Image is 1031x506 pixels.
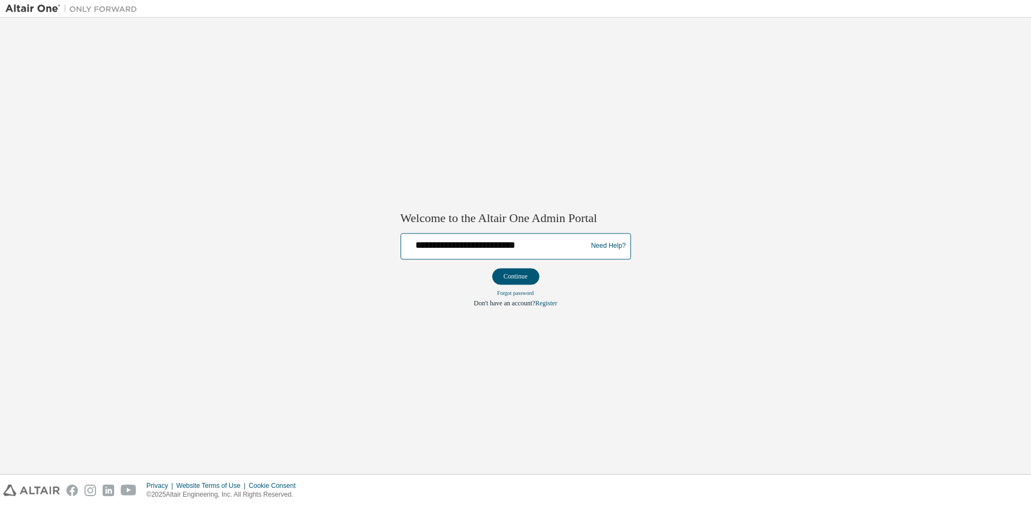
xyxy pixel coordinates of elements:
div: Cookie Consent [249,481,302,490]
a: Need Help? [591,246,626,247]
a: Forgot password [497,290,534,296]
img: facebook.svg [66,485,78,496]
img: altair_logo.svg [3,485,60,496]
h2: Welcome to the Altair One Admin Portal [401,211,631,226]
div: Website Terms of Use [176,481,249,490]
img: linkedin.svg [103,485,114,496]
button: Continue [492,268,539,285]
img: youtube.svg [121,485,137,496]
p: © 2025 Altair Engineering, Inc. All Rights Reserved. [147,490,302,499]
img: instagram.svg [84,485,96,496]
div: Privacy [147,481,176,490]
span: Don't have an account? [474,299,536,307]
a: Register [535,299,557,307]
img: Altair One [5,3,143,14]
